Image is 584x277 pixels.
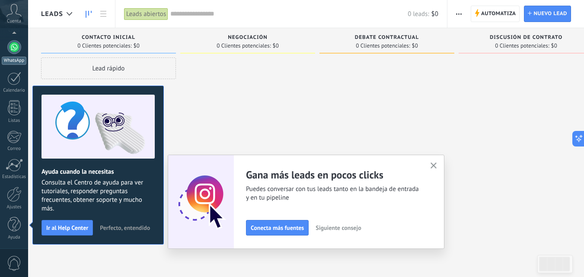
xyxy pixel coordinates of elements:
[246,220,309,236] button: Conecta más fuentes
[324,35,450,42] div: Debate contractual
[82,35,135,41] span: Contacto inicial
[524,6,571,22] a: Nuevo lead
[2,235,27,240] div: Ayuda
[41,168,155,176] h2: Ayuda cuando la necesitas
[217,43,271,48] span: 0 Clientes potenciales:
[356,43,410,48] span: 0 Clientes potenciales:
[185,35,311,42] div: Negociación
[2,57,26,65] div: WhatsApp
[246,168,420,181] h2: Gana más leads en pocos clicks
[2,118,27,124] div: Listas
[490,35,562,41] span: Discusión de contrato
[77,43,131,48] span: 0 Clientes potenciales:
[7,19,21,24] span: Cuenta
[246,185,420,202] span: Puedes conversar con tus leads tanto en la bandeja de entrada y en tu pipeline
[355,35,419,41] span: Debate contractual
[408,10,429,18] span: 0 leads:
[41,10,63,18] span: Leads
[41,57,176,79] div: Lead rápido
[2,204,27,210] div: Ajustes
[81,6,96,22] a: Leads
[2,146,27,152] div: Correo
[2,88,27,93] div: Calendario
[481,6,516,22] span: Automatiza
[551,43,557,48] span: $0
[412,43,418,48] span: $0
[41,220,93,236] button: Ir al Help Center
[124,8,168,20] div: Leads abiertos
[46,225,88,231] span: Ir al Help Center
[2,174,27,180] div: Estadísticas
[312,221,365,234] button: Siguiente consejo
[96,221,154,234] button: Perfecto, entendido
[471,6,520,22] a: Automatiza
[251,225,304,231] span: Conecta más fuentes
[533,6,567,22] span: Nuevo lead
[41,178,155,213] span: Consulta el Centro de ayuda para ver tutoriales, responder preguntas frecuentes, obtener soporte ...
[45,35,172,42] div: Contacto inicial
[495,43,549,48] span: 0 Clientes potenciales:
[134,43,140,48] span: $0
[228,35,268,41] span: Negociación
[96,6,111,22] a: Lista
[453,6,465,22] button: Más
[273,43,279,48] span: $0
[431,10,438,18] span: $0
[316,225,361,231] span: Siguiente consejo
[100,225,150,231] span: Perfecto, entendido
